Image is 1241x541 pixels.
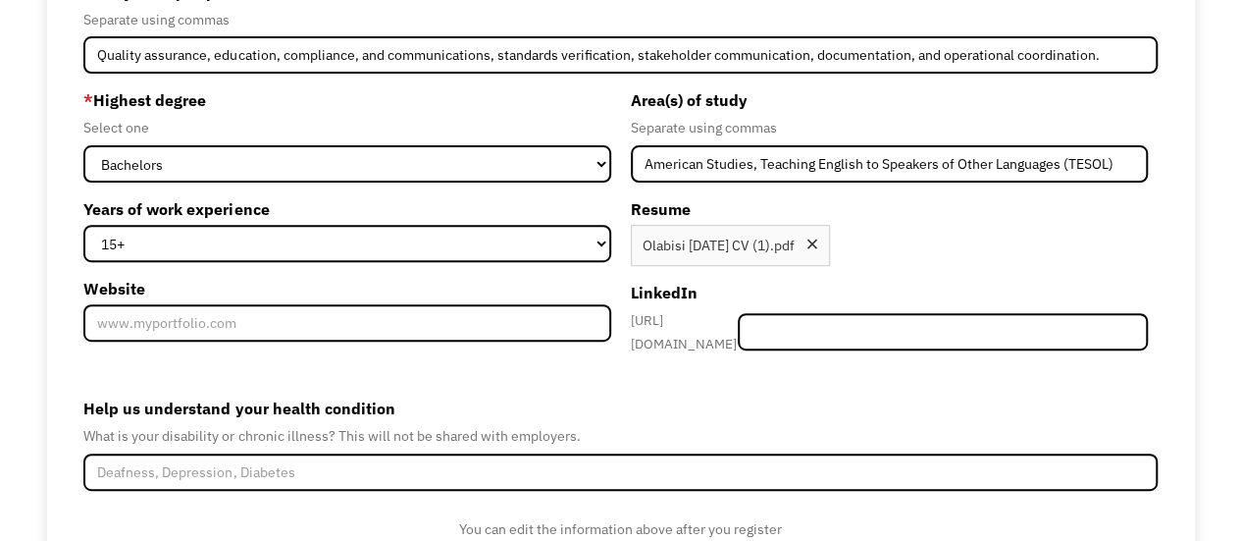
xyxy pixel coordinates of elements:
[631,308,739,355] div: [URL][DOMAIN_NAME]
[83,424,1157,448] div: What is your disability or chronic illness? This will not be shared with employers.
[804,237,820,257] div: Remove file
[631,116,1148,139] div: Separate using commas
[83,84,610,116] label: Highest degree
[643,234,795,257] div: Olabisi [DATE] CV (1).pdf
[83,273,610,304] label: Website
[83,304,610,342] input: www.myportfolio.com
[440,517,802,541] div: You can edit the information above after you register
[83,116,610,139] div: Select one
[631,277,1148,308] label: LinkedIn
[83,36,1157,74] input: Videography, photography, accounting
[631,193,1148,225] label: Resume
[83,454,1157,491] input: Deafness, Depression, Diabetes
[631,84,1148,116] label: Area(s) of study
[83,193,610,225] label: Years of work experience
[83,8,1157,31] div: Separate using commas
[631,145,1148,183] input: Anthropology, Education
[83,393,1157,424] label: Help us understand your health condition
